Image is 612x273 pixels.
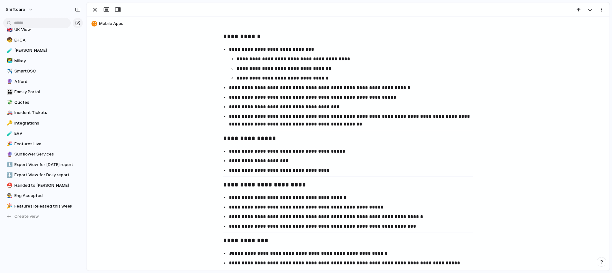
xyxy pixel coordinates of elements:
[7,26,11,34] div: 🇬🇧
[7,119,11,127] div: 🔑
[3,35,83,45] a: 🧒EHCA
[3,212,83,221] button: Create view
[14,99,81,106] span: Quotes
[7,192,11,200] div: 👨‍🏭
[14,141,81,147] span: Features Live
[3,46,83,55] a: 🧪[PERSON_NAME]
[7,47,11,54] div: 🧪
[14,27,81,33] span: UK View
[7,88,11,96] div: 👪
[3,77,83,87] a: 🔮Afford
[6,172,12,178] button: ⬇️
[6,141,12,147] button: 🎉
[3,139,83,149] a: 🎉Features Live
[14,58,81,64] span: Mikey
[3,181,83,190] a: ⛑️Handed to [PERSON_NAME]
[6,58,12,64] button: 👨‍💻
[6,99,12,106] button: 💸
[6,89,12,95] button: 👪
[14,89,81,95] span: Family Portal
[7,202,11,210] div: 🎉
[3,108,83,118] a: 🚑Incident Tickets
[7,140,11,148] div: 🎉
[7,36,11,44] div: 🧒
[7,151,11,158] div: 🔮
[3,4,36,15] button: shiftcare
[6,182,12,189] button: ⛑️
[14,182,81,189] span: Handed to [PERSON_NAME]
[7,182,11,189] div: ⛑️
[3,56,83,66] a: 👨‍💻Mikey
[7,57,11,64] div: 👨‍💻
[3,191,83,201] a: 👨‍🏭Eng Accepted
[6,193,12,199] button: 👨‍🏭
[14,151,81,157] span: Sunflower Services
[14,110,81,116] span: Incident Tickets
[14,37,81,43] span: EHCA
[3,66,83,76] a: ✈️SmartOSC
[6,151,12,157] button: 🔮
[3,149,83,159] a: 🔮Sunflower Services
[6,110,12,116] button: 🚑
[3,87,83,97] a: 👪Family Portal
[7,109,11,117] div: 🚑
[6,120,12,126] button: 🔑
[14,162,81,168] span: Export View for [DATE] report
[7,78,11,85] div: 🔮
[6,68,12,74] button: ✈️
[3,170,83,180] a: ⬇️Export View for Daily report
[14,172,81,178] span: Export View for Daily report
[6,47,12,54] button: 🧪
[3,118,83,128] a: 🔑Integrations
[14,120,81,126] span: Integrations
[99,20,607,27] span: Mobile Apps
[6,6,25,13] span: shiftcare
[14,203,81,209] span: Features Released this week
[14,213,39,220] span: Create view
[14,47,81,54] span: [PERSON_NAME]
[7,68,11,75] div: ✈️
[14,79,81,85] span: Afford
[14,193,81,199] span: Eng Accepted
[3,201,83,211] a: 🎉Features Released this week
[14,68,81,74] span: SmartOSC
[3,98,83,107] a: 💸Quotes
[6,203,12,209] button: 🎉
[6,79,12,85] button: 🔮
[3,160,83,170] a: ⬇️Export View for [DATE] report
[7,130,11,137] div: 🧪
[7,99,11,106] div: 💸
[14,130,81,137] span: EVV
[3,25,83,34] a: 🇬🇧UK View
[7,161,11,168] div: ⬇️
[7,171,11,179] div: ⬇️
[6,37,12,43] button: 🧒
[3,129,83,138] a: 🧪EVV
[6,162,12,168] button: ⬇️
[6,130,12,137] button: 🧪
[90,19,607,29] button: Mobile Apps
[6,27,12,33] button: 🇬🇧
